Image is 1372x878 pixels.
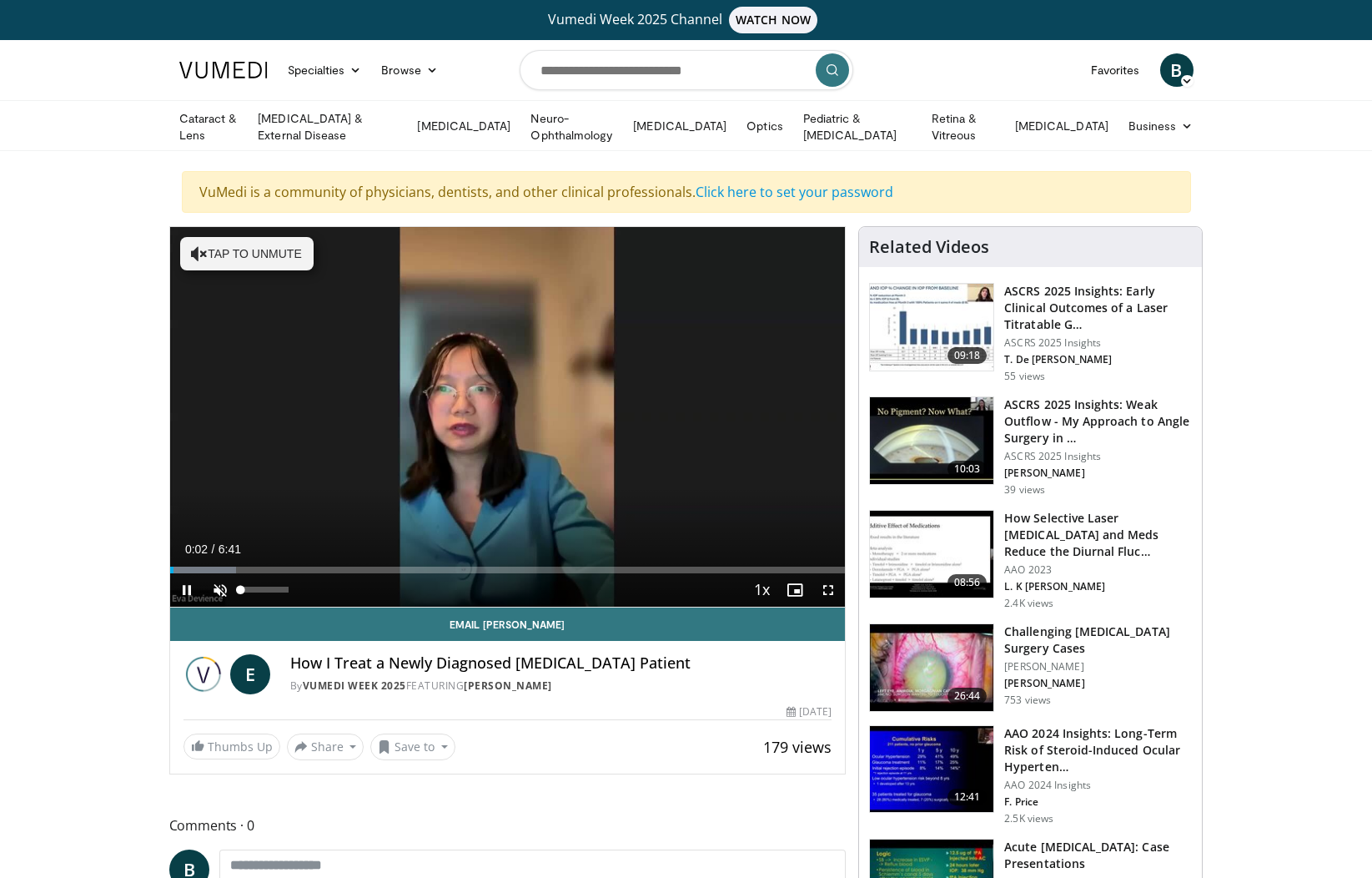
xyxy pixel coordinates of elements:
[869,725,1192,825] a: 12:41 AAO 2024 Insights: Long-Term Risk of Steroid-Induced Ocular Hyperten… AAO 2024 Insights F. ...
[1005,109,1118,143] a: [MEDICAL_DATA]
[869,623,1192,712] a: 26:44 Challenging [MEDICAL_DATA] Surgery Cases [PERSON_NAME] [PERSON_NAME] 753 views
[1004,812,1053,825] p: 2.5K views
[230,654,270,694] a: E
[185,542,208,556] span: 0:02
[870,284,993,371] img: b8bf30ca-3013-450f-92b0-de11c61660f8.150x105_q85_crop-smart_upscale.jpg
[1004,510,1192,560] h3: How Selective Laser [MEDICAL_DATA] and Meds Reduce the Diurnal Fluc…
[1004,336,1192,350] p: ASCRS 2025 Insights
[1004,283,1192,333] h3: ASCRS 2025 Insights: Early Clinical Outcomes of a Laser Titratable G…
[1004,483,1045,497] p: 39 views
[1118,109,1204,143] a: Business
[745,573,778,607] button: Playback Rate
[1004,467,1192,480] p: [PERSON_NAME]
[179,62,268,78] img: VuMedi Logo
[290,679,832,694] div: By FEATURING
[793,110,922,144] a: Pediatric & [MEDICAL_DATA]
[180,237,314,270] button: Tap to unmute
[170,608,846,641] a: Email [PERSON_NAME]
[947,574,988,591] span: 08:56
[1004,623,1192,657] h3: Challenging [MEDICAL_DATA] Surgery Cases
[1004,677,1192,690] p: [PERSON_NAME]
[870,726,993,813] img: d1bebadf-5ef8-4c82-bd02-47cdd9740fa5.150x105_q85_crop-smart_upscale.jpg
[1081,53,1150,87] a: Favorites
[212,542,215,556] span: /
[696,183,893,201] a: Click here to set your password
[287,734,364,760] button: Share
[1004,839,1192,872] h3: Acute [MEDICAL_DATA]: Case Presentations
[170,573,204,607] button: Pause
[947,461,988,477] span: 10:03
[1004,597,1053,610] p: 2.4K views
[407,109,520,143] a: [MEDICAL_DATA]
[869,283,1192,383] a: 09:18 ASCRS 2025 Insights: Early Clinical Outcomes of a Laser Titratable G… ASCRS 2025 Insights T...
[520,110,623,144] a: Neuro-Ophthalmology
[1004,353,1192,366] p: T. De [PERSON_NAME]
[812,573,845,607] button: Fullscreen
[947,347,988,364] span: 09:18
[183,734,280,759] a: Thumbs Up
[763,737,832,757] span: 179 views
[623,109,736,143] a: [MEDICAL_DATA]
[204,573,237,607] button: Unmute
[869,396,1192,497] a: 10:03 ASCRS 2025 Insights: Weak Outflow - My Approach to Angle Surgery in … ASCRS 2025 Insights [...
[278,53,372,87] a: Specialties
[464,679,552,693] a: [PERSON_NAME]
[778,573,812,607] button: Enable picture-in-picture mode
[1004,563,1192,577] p: AAO 2023
[787,704,832,719] div: [DATE]
[1004,450,1192,463] p: ASCRS 2025 Insights
[219,542,241,556] span: 6:41
[303,679,406,693] a: Vumedi Week 2025
[1004,779,1192,792] p: AAO 2024 Insights
[182,171,1191,213] div: VuMedi is a community of physicians, dentists, and other clinical professionals.
[183,654,224,694] img: Vumedi Week 2025
[169,110,249,144] a: Cataract & Lens
[870,397,993,484] img: c4ee65f2-163e-44d3-aede-e8fb280be1de.150x105_q85_crop-smart_upscale.jpg
[1004,580,1192,593] p: L. K [PERSON_NAME]
[736,109,792,143] a: Optics
[1004,396,1192,447] h3: ASCRS 2025 Insights: Weak Outflow - My Approach to Angle Surgery in …
[869,237,989,257] h4: Related Videos
[371,53,448,87] a: Browse
[870,624,993,711] img: 05a6f048-9eed-46a7-93e1-844e43fc910c.150x105_q85_crop-smart_upscale.jpg
[520,50,853,90] input: Search topics, interventions
[1004,795,1192,809] p: F. Price
[1004,725,1192,775] h3: AAO 2024 Insights: Long-Term Risk of Steroid-Induced Ocular Hyperten…
[169,815,847,836] span: Comments 0
[248,110,407,144] a: [MEDICAL_DATA] & External Disease
[170,227,846,608] video-js: Video Player
[1004,370,1045,383] p: 55 views
[241,587,289,593] div: Volume Level
[170,567,846,573] div: Progress Bar
[922,110,1005,144] a: Retina & Vitreous
[1004,694,1051,707] p: 753 views
[182,7,1191,33] a: Vumedi Week 2025 ChannelWATCH NOW
[370,734,455,760] button: Save to
[290,654,832,673] h4: How I Treat a Newly Diagnosed [MEDICAL_DATA] Patient
[947,688,988,704] span: 26:44
[870,511,993,598] img: 420b1191-3861-4d27-8af4-0e92e58098e4.150x105_q85_crop-smart_upscale.jpg
[1160,53,1194,87] a: B
[729,7,817,33] span: WATCH NOW
[947,789,988,805] span: 12:41
[1004,660,1192,674] p: [PERSON_NAME]
[869,510,1192,610] a: 08:56 How Selective Laser [MEDICAL_DATA] and Meds Reduce the Diurnal Fluc… AAO 2023 L. K [PERSON_...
